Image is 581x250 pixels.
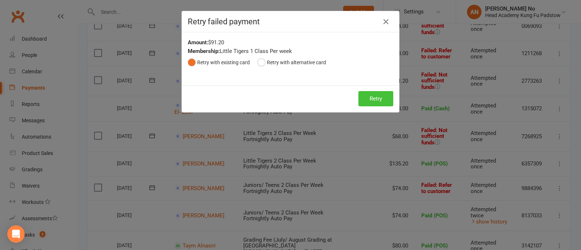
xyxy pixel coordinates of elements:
h4: Retry failed payment [188,17,393,26]
button: Retry with existing card [188,56,250,69]
button: Retry with alternative card [257,56,326,69]
div: Little Tigers 1 Class Per week [188,47,393,56]
div: Open Intercom Messenger [7,225,25,243]
button: Close [380,16,392,28]
button: Retry [358,91,393,106]
strong: Amount: [188,39,208,46]
strong: Membership: [188,48,220,54]
div: $91.20 [188,38,393,47]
